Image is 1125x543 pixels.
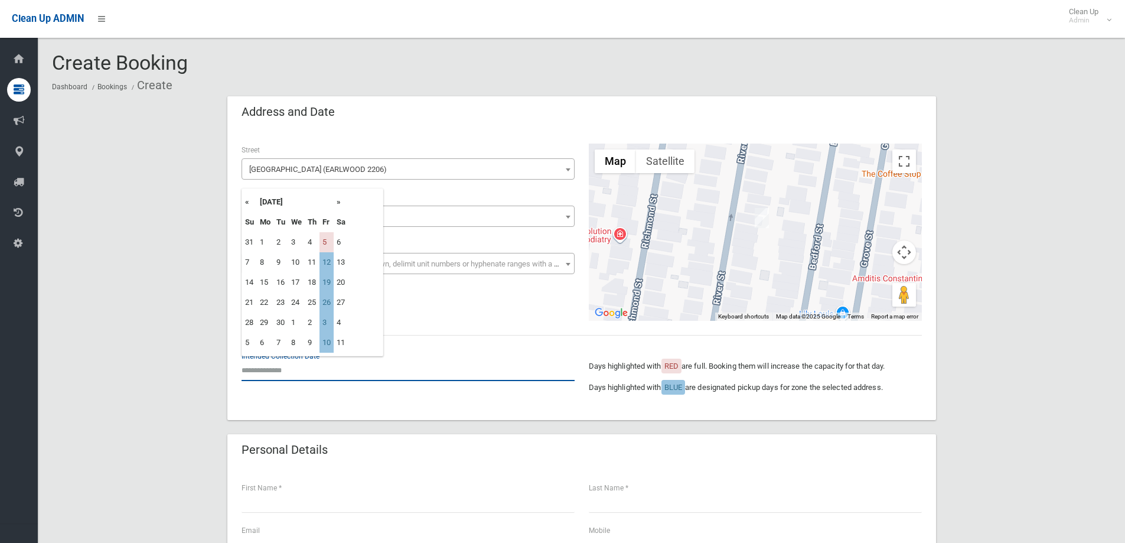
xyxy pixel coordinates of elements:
[305,212,319,232] th: Th
[273,232,288,252] td: 2
[319,212,334,232] th: Fr
[755,208,769,228] div: 72 River Street, EARLWOOD NSW 2206
[334,252,348,272] td: 13
[664,383,682,392] span: BLUE
[52,83,87,91] a: Dashboard
[257,313,273,333] td: 29
[273,333,288,353] td: 7
[288,292,305,313] td: 24
[319,272,334,292] td: 19
[288,313,305,333] td: 1
[242,333,257,353] td: 5
[334,232,348,252] td: 6
[334,333,348,353] td: 11
[664,362,679,370] span: RED
[227,100,349,123] header: Address and Date
[257,212,273,232] th: Mo
[273,252,288,272] td: 9
[1069,16,1098,25] small: Admin
[257,192,334,212] th: [DATE]
[242,252,257,272] td: 7
[589,359,922,373] p: Days highlighted with are full. Booking them will increase the capacity for that day.
[305,333,319,353] td: 9
[244,209,572,225] span: 72
[334,212,348,232] th: Sa
[242,212,257,232] th: Su
[305,232,319,252] td: 4
[319,232,334,252] td: 5
[242,272,257,292] td: 14
[592,305,631,321] a: Open this area in Google Maps (opens a new window)
[334,292,348,313] td: 27
[129,74,172,96] li: Create
[288,212,305,232] th: We
[288,333,305,353] td: 8
[319,252,334,272] td: 12
[273,212,288,232] th: Tu
[273,292,288,313] td: 23
[892,149,916,173] button: Toggle fullscreen view
[257,252,273,272] td: 8
[244,161,572,178] span: River Street (EARLWOOD 2206)
[97,83,127,91] a: Bookings
[892,240,916,264] button: Map camera controls
[319,313,334,333] td: 3
[718,313,769,321] button: Keyboard shortcuts
[892,283,916,307] button: Drag Pegman onto the map to open Street View
[257,272,273,292] td: 15
[288,252,305,272] td: 10
[319,333,334,353] td: 10
[257,333,273,353] td: 6
[249,259,579,268] span: Select the unit number from the dropdown, delimit unit numbers or hyphenate ranges with a comma
[242,192,257,212] th: «
[334,192,348,212] th: »
[227,438,342,461] header: Personal Details
[242,158,575,180] span: River Street (EARLWOOD 2206)
[257,232,273,252] td: 1
[334,272,348,292] td: 20
[305,313,319,333] td: 2
[273,272,288,292] td: 16
[592,305,631,321] img: Google
[589,381,922,395] p: Days highlighted with are designated pickup days for zone the selected address.
[242,232,257,252] td: 31
[1063,7,1110,25] span: Clean Up
[319,292,334,313] td: 26
[595,149,636,173] button: Show street map
[847,313,864,320] a: Terms
[636,149,694,173] button: Show satellite imagery
[871,313,918,320] a: Report a map error
[334,313,348,333] td: 4
[776,313,840,320] span: Map data ©2025 Google
[12,13,84,24] span: Clean Up ADMIN
[273,313,288,333] td: 30
[242,206,575,227] span: 72
[257,292,273,313] td: 22
[305,272,319,292] td: 18
[242,292,257,313] td: 21
[305,252,319,272] td: 11
[288,232,305,252] td: 3
[288,272,305,292] td: 17
[242,313,257,333] td: 28
[305,292,319,313] td: 25
[52,51,188,74] span: Create Booking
